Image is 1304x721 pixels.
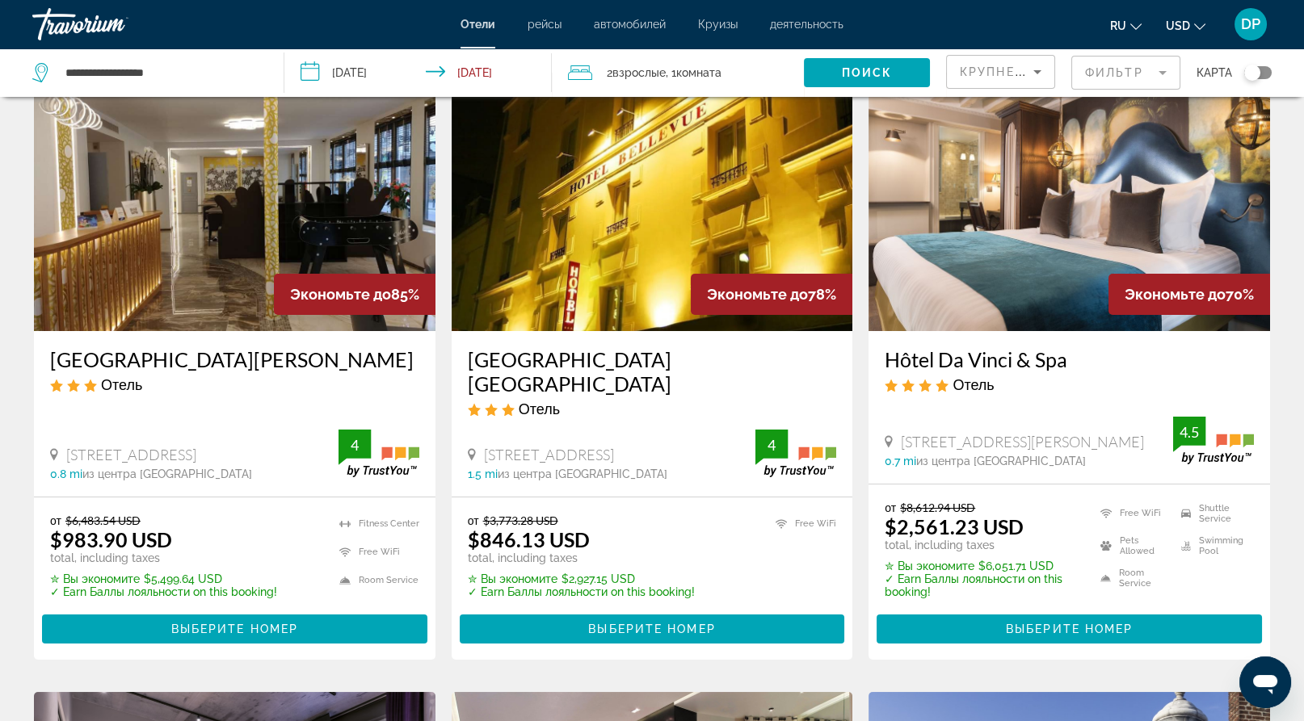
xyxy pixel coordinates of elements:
[101,375,142,393] span: Отель
[768,514,836,534] li: Free WiFi
[676,66,721,79] span: Комната
[1241,16,1260,32] span: DP
[1110,19,1126,32] span: ru
[960,65,1156,78] span: Крупнейшие сбережения
[804,58,930,87] button: Поиск
[1173,501,1254,525] li: Shuttle Service
[171,622,298,635] span: Выберите номер
[42,614,427,643] button: Выберите номер
[82,467,252,480] span: из центра [GEOGRAPHIC_DATA]
[953,375,994,393] span: Отель
[66,446,196,463] span: [STREET_ADDRESS]
[468,572,557,585] span: ✮ Вы экономите
[274,274,435,315] div: 85%
[691,274,852,315] div: 78%
[50,375,419,393] div: 3 star Hotel
[594,18,666,31] a: автомобилей
[519,400,560,417] span: Отель
[1110,14,1142,37] button: Change language
[1173,417,1254,464] img: trustyou-badge.svg
[50,347,419,371] a: [GEOGRAPHIC_DATA][PERSON_NAME]
[50,467,82,480] span: 0.8 mi
[50,527,172,551] ins: $983.90 USD
[528,18,562,31] span: рейсы
[498,467,667,480] span: из центра [GEOGRAPHIC_DATA]
[452,73,853,331] img: Hotel image
[284,48,553,97] button: Check-in date: Nov 2, 2025 Check-out date: Nov 8, 2025
[552,48,804,97] button: Travelers: 2 adults, 0 children
[50,585,277,598] p: ✓ Earn Баллы лояльности on this booking!
[461,18,495,31] span: Отели
[900,501,975,514] del: $8,612.94 USD
[468,347,837,396] a: [GEOGRAPHIC_DATA] [GEOGRAPHIC_DATA]
[339,435,371,455] div: 4
[483,514,558,527] del: $3,773.28 USD
[755,430,836,477] img: trustyou-badge.svg
[960,62,1041,82] mat-select: Sort by
[65,514,141,527] del: $6,483.54 USD
[666,61,721,84] span: , 1
[1230,7,1272,41] button: User Menu
[34,73,435,331] img: Hotel image
[50,551,277,564] p: total, including taxes
[885,347,1254,371] a: Hôtel Da Vinci & Spa
[42,618,427,636] a: Выберите номер
[1173,534,1254,558] li: Swimming Pool
[1092,534,1173,558] li: Pets Allowed
[885,501,896,514] span: от
[885,514,1024,539] ins: $2,561.23 USD
[460,618,845,636] a: Выберите номер
[842,66,893,79] span: Поиск
[885,560,974,572] span: ✮ Вы экономите
[50,572,277,585] p: $5,499.64 USD
[885,560,1080,572] p: $6,051.71 USD
[1166,14,1205,37] button: Change currency
[698,18,738,31] a: Круизы
[50,572,140,585] span: ✮ Вы экономите
[1232,65,1272,80] button: Toggle map
[877,614,1262,643] button: Выберите номер
[885,572,1080,598] p: ✓ Earn Баллы лояльности on this booking!
[885,455,916,467] span: 0.7 mi
[1173,422,1205,442] div: 4.5
[1197,61,1232,84] span: карта
[869,73,1270,331] img: Hotel image
[468,514,479,527] span: от
[1166,19,1190,32] span: USD
[612,66,666,79] span: Взрослые
[339,430,419,477] img: trustyou-badge.svg
[468,467,498,480] span: 1.5 mi
[460,614,845,643] button: Выберите номер
[331,570,419,590] li: Room Service
[484,446,614,463] span: [STREET_ADDRESS]
[588,622,715,635] span: Выберите номер
[32,3,194,45] a: Travorium
[1092,566,1173,590] li: Room Service
[1239,656,1291,708] iframe: Кнопка запуска окна обмена сообщениями
[707,286,808,303] span: Экономьте до
[916,455,1086,467] span: из центра [GEOGRAPHIC_DATA]
[468,400,837,417] div: 3 star Hotel
[1108,274,1270,315] div: 70%
[290,286,391,303] span: Экономьте до
[468,585,695,598] p: ✓ Earn Баллы лояльности on this booking!
[770,18,843,31] a: деятельность
[331,514,419,534] li: Fitness Center
[331,542,419,562] li: Free WiFi
[468,572,695,585] p: $2,927.15 USD
[877,618,1262,636] a: Выберите номер
[1125,286,1226,303] span: Экономьте до
[468,527,590,551] ins: $846.13 USD
[885,375,1254,393] div: 4 star Hotel
[50,514,61,527] span: от
[468,551,695,564] p: total, including taxes
[1071,55,1180,90] button: Filter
